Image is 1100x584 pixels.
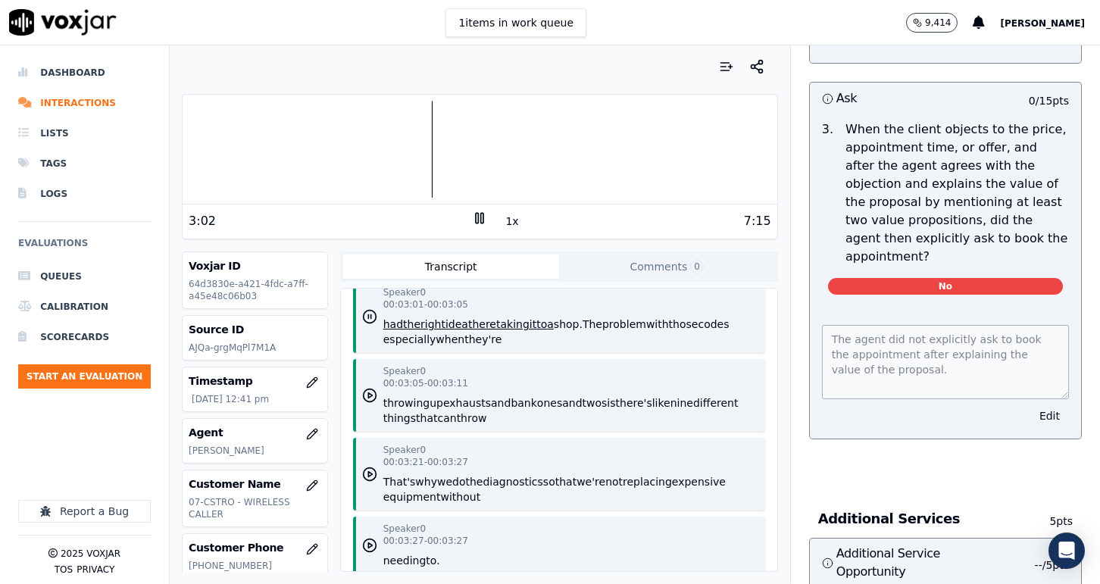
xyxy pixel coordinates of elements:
[383,365,426,377] p: Speaker 0
[437,474,452,489] button: we
[623,474,672,489] button: replacing
[822,89,945,108] h3: Ask
[616,395,652,411] button: there's
[383,286,426,298] p: Speaker 0
[189,476,321,492] h3: Customer Name
[189,540,321,555] h3: Customer Phone
[583,317,602,332] button: The
[1000,18,1085,29] span: [PERSON_NAME]
[445,317,468,332] button: idea
[457,411,487,426] button: throw
[816,120,839,266] p: 3 .
[383,317,403,332] button: had
[420,317,445,332] button: right
[416,411,437,426] button: that
[744,212,771,230] div: 7:15
[426,553,439,568] button: to.
[502,211,521,232] button: 1x
[543,474,555,489] button: so
[577,474,605,489] button: we're
[672,474,726,489] button: expensive
[925,17,951,29] p: 9,414
[491,395,511,411] button: and
[436,332,464,347] button: when
[437,411,456,426] button: can
[18,88,151,118] a: Interactions
[189,322,321,337] h3: Source ID
[383,444,426,456] p: Speaker 0
[403,317,420,332] button: the
[669,317,698,332] button: those
[443,395,491,411] button: exhausts
[583,395,608,411] button: twos
[530,317,536,332] button: it
[192,393,321,405] p: [DATE] 12:41 pm
[189,212,216,230] div: 3:02
[18,500,151,523] button: Report a Bug
[822,545,945,581] h3: Additional Service Opportunity
[383,395,430,411] button: throwing
[18,364,151,389] button: Start an Evaluation
[383,523,426,535] p: Speaker 0
[605,474,623,489] button: not
[646,317,669,332] button: with
[18,148,151,179] a: Tags
[18,292,151,322] a: Calibration
[536,317,547,332] button: to
[1029,93,1069,108] p: 0 / 15 pts
[555,474,577,489] button: that
[430,395,443,411] button: up
[818,509,1030,529] h3: Additional Services
[670,395,693,411] button: nine
[690,260,704,273] span: 0
[189,560,321,572] p: [PHONE_NUMBER]
[906,13,973,33] button: 9,414
[466,474,483,489] button: the
[1030,514,1073,529] p: 5 pts
[189,278,321,302] p: 64d3830e-a421-4fdc-a7ff-a45e48c06b03
[383,474,416,489] button: That's
[554,317,583,332] button: shop.
[61,548,120,560] p: 2025 Voxjar
[18,58,151,88] a: Dashboard
[559,255,775,279] button: Comments
[189,425,321,440] h3: Agent
[18,118,151,148] a: Lists
[464,332,502,347] button: they're
[602,317,646,332] button: problem
[496,317,530,332] button: taking
[511,395,536,411] button: bank
[383,535,468,547] p: 00:03:27 - 00:03:27
[189,445,321,457] p: [PERSON_NAME]
[607,395,615,411] button: is
[562,395,582,411] button: and
[1048,532,1085,569] div: Open Intercom Messenger
[440,489,480,504] button: without
[845,120,1069,266] p: When the client objects to the price, appointment time, or offer, and after the agent agrees with...
[537,395,562,411] button: ones
[383,377,468,389] p: 00:03:05 - 00:03:11
[343,255,559,279] button: Transcript
[652,395,670,411] button: like
[55,564,73,576] button: TOS
[415,474,437,489] button: why
[547,317,554,332] button: a
[189,496,321,520] p: 07-CSTRO - WIRELESS CALLER
[1035,557,1069,573] p: -- / 5 pts
[383,553,427,568] button: needing
[18,322,151,352] a: Scorecards
[18,261,151,292] li: Queues
[1000,14,1100,32] button: [PERSON_NAME]
[483,474,542,489] button: diagnostics
[189,342,321,354] p: AJQa-grgMqPl7M1A
[9,9,117,36] img: voxjar logo
[445,8,586,37] button: 1items in work queue
[18,179,151,209] a: Logs
[383,489,441,504] button: equipment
